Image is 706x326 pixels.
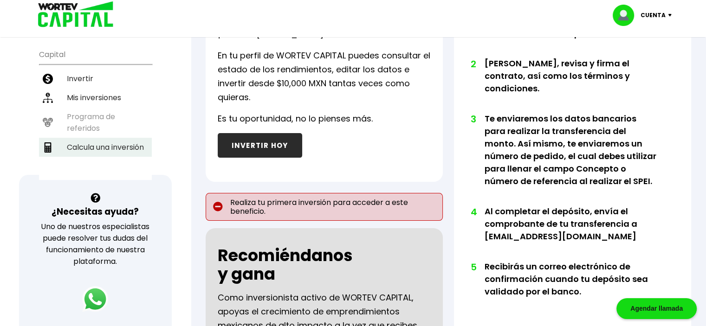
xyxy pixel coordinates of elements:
[213,202,223,211] img: error-circle.027baa21.svg
[218,49,431,104] p: En tu perfil de WORTEV CAPITAL puedes consultar el estado de los rendimientos, editar los datos e...
[471,205,475,219] span: 4
[485,57,658,112] li: [PERSON_NAME], revisa y firma el contrato, así como los términos y condiciones.
[471,112,475,126] span: 3
[613,5,641,26] img: profile-image
[31,221,160,267] p: Uno de nuestros especialistas puede resolver tus dudas del funcionamiento de nuestra plataforma.
[471,260,475,274] span: 5
[471,57,475,71] span: 2
[641,8,666,22] p: Cuenta
[218,133,302,158] button: INVERTIR HOY
[485,260,658,315] li: Recibirás un correo electrónico de confirmación cuando tu depósito sea validado por el banco.
[82,286,108,312] img: logos_whatsapp-icon.242b2217.svg
[43,74,53,84] img: invertir-icon.b3b967d7.svg
[39,44,152,180] ul: Capital
[52,205,139,218] h3: ¿Necesitas ayuda?
[257,28,324,40] span: [PERSON_NAME]
[616,298,697,319] div: Agendar llamada
[43,93,53,103] img: inversiones-icon.6695dc30.svg
[666,14,678,17] img: icon-down
[206,193,443,221] p: Realiza tu primera inversión para acceder a este beneficio.
[485,112,658,205] li: Te enviaremos los datos bancarios para realizar la transferencia del monto. Así mismo, te enviare...
[485,27,658,57] li: Coloca la cantidad que vas a invertir.
[39,88,152,107] a: Mis inversiones
[43,142,53,153] img: calculadora-icon.17d418c4.svg
[39,138,152,157] a: Calcula una inversión
[218,112,373,126] p: Es tu oportunidad, no lo pienses más.
[39,69,152,88] a: Invertir
[218,246,353,283] h2: Recomiéndanos y gana
[485,205,658,260] li: Al completar el depósito, envía el comprobante de tu transferencia a [EMAIL_ADDRESS][DOMAIN_NAME]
